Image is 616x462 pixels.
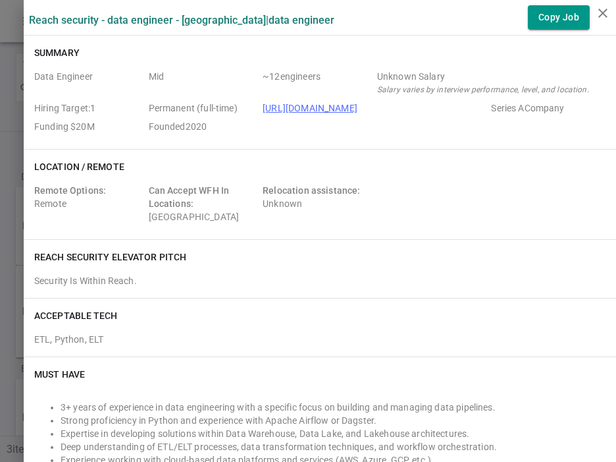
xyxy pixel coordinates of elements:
[149,184,258,223] div: [GEOGRAPHIC_DATA]
[29,14,334,26] label: Reach Security - Data Engineer - [GEOGRAPHIC_DATA] | Data Engineer
[34,250,186,264] h6: Reach Security elevator pitch
[34,101,143,115] span: Hiring Target
[34,184,143,223] div: Remote
[491,101,600,115] span: Employer Stage e.g. Series A
[34,368,85,381] h6: Must Have
[377,70,600,83] div: Salary Range
[34,328,605,346] div: ETL, Python, ELT
[61,414,605,427] li: Strong proficiency in Python and experience with Apache Airflow or Dagster.
[263,184,372,223] div: Unknown
[263,70,372,96] span: Team Count
[149,120,258,133] span: Employer Founded
[263,101,486,115] span: Company URL
[528,5,590,30] button: Copy Job
[34,120,143,133] span: Employer Founding
[34,46,80,59] h6: Summary
[595,5,611,21] i: close
[34,274,605,287] div: Security Is Within Reach.
[61,427,605,440] li: Expertise in developing solutions within Data Warehouse, Data Lake, and Lakehouse architectures.
[377,85,589,94] i: Salary varies by interview performance, level, and location.
[34,309,118,322] h6: ACCEPTABLE TECH
[61,401,605,414] li: 3+ years of experience in data engineering with a specific focus on building and managing data pi...
[34,70,143,96] span: Roles
[34,185,106,196] span: Remote Options:
[61,440,605,453] li: Deep understanding of ETL/ELT processes, data transformation techniques, and workflow orchestration.
[149,101,258,115] span: Job Type
[263,103,357,113] a: [URL][DOMAIN_NAME]
[149,185,230,209] span: Can Accept WFH In Locations:
[149,70,258,96] span: Level
[263,185,360,196] span: Relocation assistance:
[34,160,124,173] h6: Location / Remote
